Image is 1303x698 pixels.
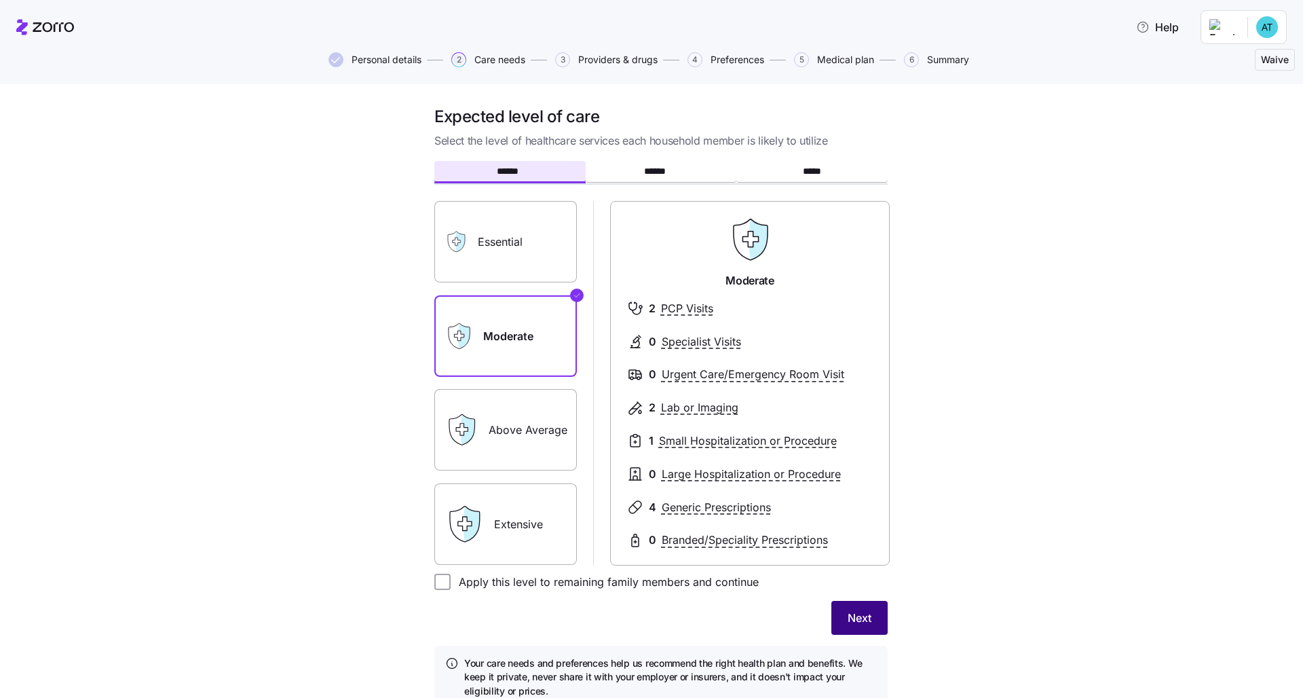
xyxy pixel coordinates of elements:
span: 1 [649,433,654,449]
span: 6 [904,52,919,67]
span: Branded/Speciality Prescriptions [662,532,828,549]
button: 2Care needs [451,52,525,67]
img: 119da9b09e10e96eb69a6652d8b44c65 [1256,16,1278,38]
span: 0 [649,466,656,483]
span: Summary [927,55,969,65]
span: Help [1136,19,1179,35]
span: Small Hospitalization or Procedure [659,433,837,449]
label: Extensive [434,483,577,565]
button: 4Preferences [687,52,764,67]
span: 0 [649,532,656,549]
span: 2 [451,52,466,67]
label: Above Average [434,389,577,471]
label: Essential [434,201,577,282]
span: 4 [687,52,702,67]
a: Personal details [326,52,421,67]
span: Waive [1261,53,1289,67]
button: 5Medical plan [794,52,874,67]
h1: Expected level of care [434,106,888,127]
span: 5 [794,52,809,67]
span: Preferences [711,55,764,65]
span: Large Hospitalization or Procedure [662,466,841,483]
button: Help [1125,14,1190,41]
span: Care needs [474,55,525,65]
span: PCP Visits [661,300,713,317]
span: Lab or Imaging [661,399,738,416]
span: Specialist Visits [662,333,741,350]
a: 2Care needs [449,52,525,67]
span: Medical plan [817,55,874,65]
span: Generic Prescriptions [662,499,771,516]
span: 0 [649,333,656,350]
button: Next [831,601,888,635]
h4: Your care needs and preferences help us recommend the right health plan and benefits. We keep it ... [464,657,877,698]
button: 3Providers & drugs [555,52,658,67]
label: Apply this level to remaining family members and continue [451,574,759,590]
span: 4 [649,499,656,516]
label: Moderate [434,295,577,377]
button: Waive [1255,49,1295,71]
span: Next [848,610,871,626]
img: Employer logo [1209,19,1236,35]
span: 3 [555,52,570,67]
svg: Checkmark [573,287,581,304]
button: 6Summary [904,52,969,67]
span: Moderate [725,272,774,289]
span: 2 [649,399,656,416]
span: 2 [649,300,656,317]
span: Urgent Care/Emergency Room Visit [662,366,844,383]
span: 0 [649,366,656,383]
span: Select the level of healthcare services each household member is likely to utilize [434,132,888,149]
button: Personal details [328,52,421,67]
span: Providers & drugs [578,55,658,65]
span: Personal details [352,55,421,65]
